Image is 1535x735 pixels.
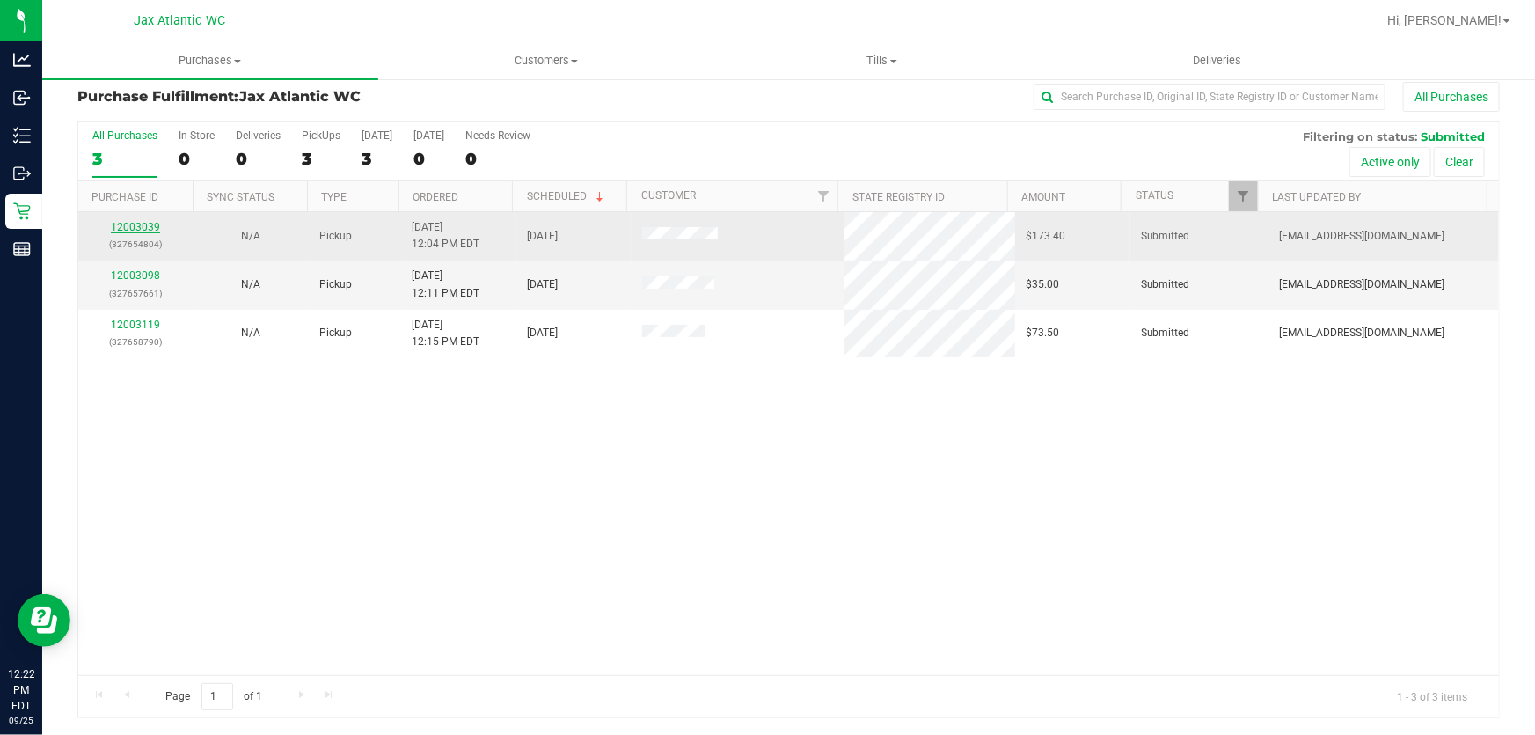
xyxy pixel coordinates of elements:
[527,325,558,342] span: [DATE]
[8,714,34,727] p: 09/25
[302,149,340,169] div: 3
[179,129,215,142] div: In Store
[1026,276,1059,293] span: $35.00
[1273,191,1362,203] a: Last Updated By
[150,683,277,710] span: Page of 1
[1279,276,1444,293] span: [EMAIL_ADDRESS][DOMAIN_NAME]
[413,149,444,169] div: 0
[8,666,34,714] p: 12:22 PM EDT
[1141,325,1190,342] span: Submitted
[321,191,347,203] a: Type
[13,165,31,182] inline-svg: Outbound
[207,191,274,203] a: Sync Status
[42,53,378,69] span: Purchases
[715,53,1049,69] span: Tills
[92,129,157,142] div: All Purchases
[13,240,31,258] inline-svg: Reports
[1021,191,1065,203] a: Amount
[852,191,945,203] a: State Registry ID
[527,190,607,202] a: Scheduled
[1034,84,1385,110] input: Search Purchase ID, Original ID, State Registry ID or Customer Name...
[241,325,260,342] button: N/A
[1434,147,1485,177] button: Clear
[641,189,696,202] a: Customer
[412,268,479,301] span: [DATE] 12:11 PM EDT
[1421,129,1485,143] span: Submitted
[412,219,479,253] span: [DATE] 12:04 PM EDT
[236,129,281,142] div: Deliveries
[302,129,340,142] div: PickUps
[239,88,361,105] span: Jax Atlantic WC
[42,42,378,79] a: Purchases
[1026,228,1065,245] span: $173.40
[241,230,260,242] span: Not Applicable
[18,594,70,647] iframe: Resource center
[111,269,160,282] a: 12003098
[241,278,260,290] span: Not Applicable
[412,317,479,350] span: [DATE] 12:15 PM EDT
[13,89,31,107] inline-svg: Inbound
[362,149,392,169] div: 3
[201,683,233,710] input: 1
[13,202,31,220] inline-svg: Retail
[413,129,444,142] div: [DATE]
[1229,181,1258,211] a: Filter
[241,276,260,293] button: N/A
[179,149,215,169] div: 0
[89,285,183,302] p: (327657661)
[1279,228,1444,245] span: [EMAIL_ADDRESS][DOMAIN_NAME]
[236,149,281,169] div: 0
[1026,325,1059,342] span: $73.50
[319,276,352,293] span: Pickup
[89,236,183,253] p: (327654804)
[92,149,157,169] div: 3
[1349,147,1431,177] button: Active only
[1141,276,1190,293] span: Submitted
[1170,53,1266,69] span: Deliveries
[13,51,31,69] inline-svg: Analytics
[1279,325,1444,342] span: [EMAIL_ADDRESS][DOMAIN_NAME]
[1303,129,1417,143] span: Filtering on status:
[465,129,530,142] div: Needs Review
[111,319,160,331] a: 12003119
[319,325,352,342] span: Pickup
[91,191,158,203] a: Purchase ID
[1136,189,1173,202] a: Status
[379,53,713,69] span: Customers
[89,334,183,350] p: (327658790)
[77,89,552,105] h3: Purchase Fulfillment:
[362,129,392,142] div: [DATE]
[1387,13,1502,27] span: Hi, [PERSON_NAME]!
[808,181,837,211] a: Filter
[1141,228,1190,245] span: Submitted
[527,228,558,245] span: [DATE]
[527,276,558,293] span: [DATE]
[1049,42,1385,79] a: Deliveries
[111,221,160,233] a: 12003039
[413,191,458,203] a: Ordered
[714,42,1050,79] a: Tills
[319,228,352,245] span: Pickup
[13,127,31,144] inline-svg: Inventory
[1383,683,1481,709] span: 1 - 3 of 3 items
[241,228,260,245] button: N/A
[378,42,714,79] a: Customers
[465,149,530,169] div: 0
[1403,82,1500,112] button: All Purchases
[241,327,260,339] span: Not Applicable
[134,13,225,28] span: Jax Atlantic WC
